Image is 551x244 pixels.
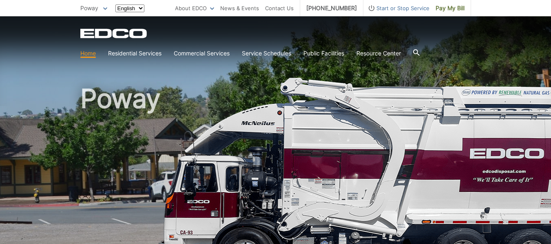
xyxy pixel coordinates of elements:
[303,49,344,58] a: Public Facilities
[175,4,214,13] a: About EDCO
[115,4,144,12] select: Select a language
[174,49,230,58] a: Commercial Services
[108,49,162,58] a: Residential Services
[356,49,401,58] a: Resource Center
[265,4,294,13] a: Contact Us
[80,29,148,38] a: EDCD logo. Return to the homepage.
[436,4,465,13] span: Pay My Bill
[220,4,259,13] a: News & Events
[80,4,98,11] span: Poway
[80,49,96,58] a: Home
[242,49,291,58] a: Service Schedules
